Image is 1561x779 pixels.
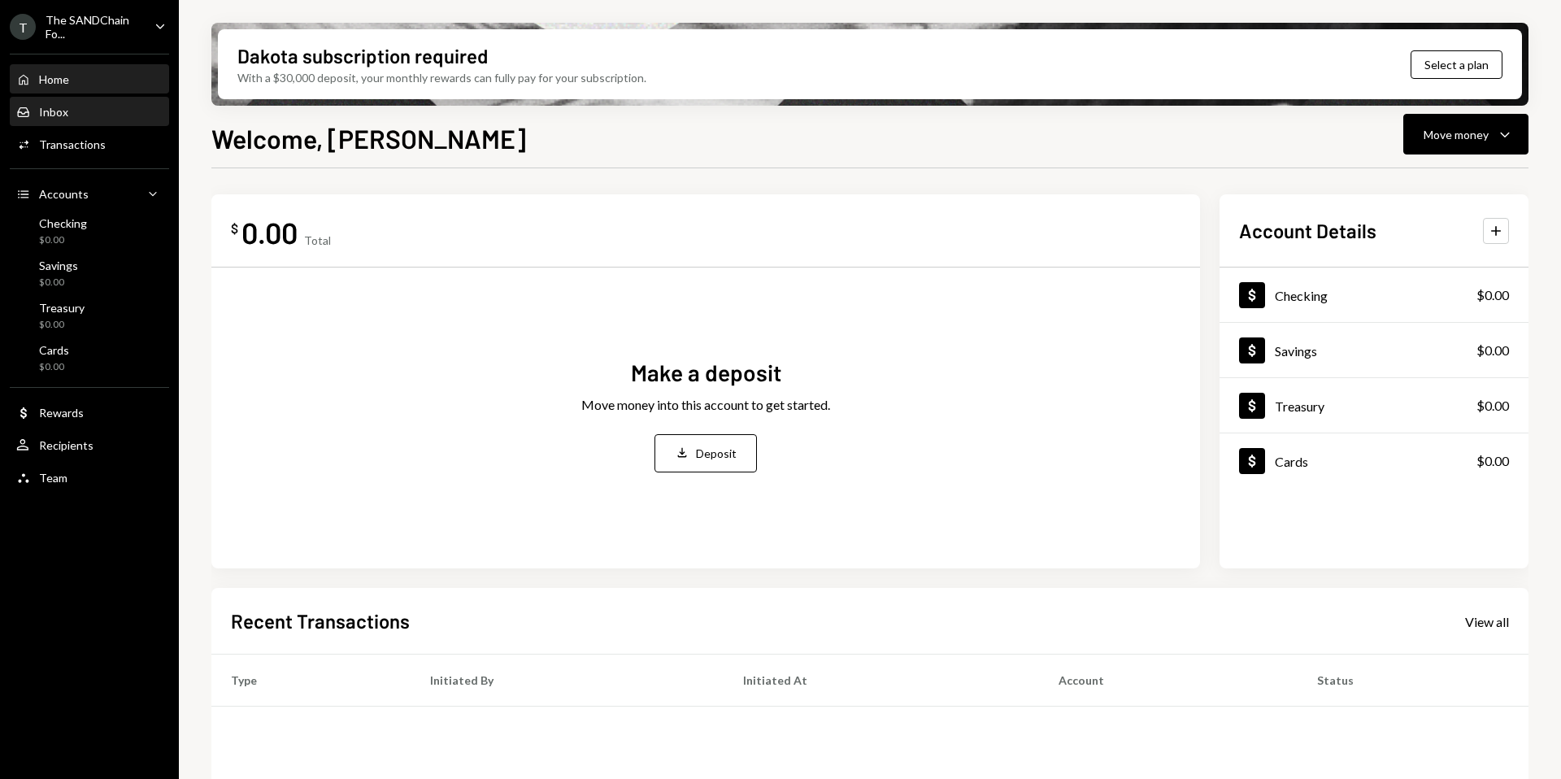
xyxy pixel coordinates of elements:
[1275,343,1317,359] div: Savings
[654,434,757,472] button: Deposit
[1411,50,1502,79] button: Select a plan
[1476,451,1509,471] div: $0.00
[1476,396,1509,416] div: $0.00
[39,406,84,420] div: Rewards
[10,179,169,208] a: Accounts
[1403,114,1528,154] button: Move money
[10,398,169,427] a: Rewards
[10,254,169,293] a: Savings$0.00
[1220,323,1528,377] a: Savings$0.00
[1298,655,1528,707] th: Status
[1275,454,1308,469] div: Cards
[1039,655,1298,707] th: Account
[1465,614,1509,630] div: View all
[39,343,69,357] div: Cards
[39,301,85,315] div: Treasury
[1239,217,1376,244] h2: Account Details
[1275,288,1328,303] div: Checking
[10,14,36,40] div: T
[10,430,169,459] a: Recipients
[724,655,1039,707] th: Initiated At
[10,97,169,126] a: Inbox
[10,64,169,94] a: Home
[39,105,68,119] div: Inbox
[1424,126,1489,143] div: Move money
[39,187,89,201] div: Accounts
[231,220,238,237] div: $
[1220,433,1528,488] a: Cards$0.00
[10,463,169,492] a: Team
[581,395,830,415] div: Move money into this account to get started.
[1275,398,1324,414] div: Treasury
[1220,268,1528,322] a: Checking$0.00
[696,445,737,462] div: Deposit
[39,72,69,86] div: Home
[304,233,331,247] div: Total
[1220,378,1528,433] a: Treasury$0.00
[1476,341,1509,360] div: $0.00
[39,137,106,151] div: Transactions
[211,122,526,154] h1: Welcome, [PERSON_NAME]
[10,129,169,159] a: Transactions
[631,357,781,389] div: Make a deposit
[39,233,87,247] div: $0.00
[39,216,87,230] div: Checking
[46,13,141,41] div: The SANDChain Fo...
[237,42,488,69] div: Dakota subscription required
[241,214,298,250] div: 0.00
[237,69,646,86] div: With a $30,000 deposit, your monthly rewards can fully pay for your subscription.
[1476,285,1509,305] div: $0.00
[39,438,93,452] div: Recipients
[411,655,724,707] th: Initiated By
[231,607,410,634] h2: Recent Transactions
[10,296,169,335] a: Treasury$0.00
[39,318,85,332] div: $0.00
[39,471,67,485] div: Team
[10,211,169,250] a: Checking$0.00
[10,338,169,377] a: Cards$0.00
[1465,612,1509,630] a: View all
[39,259,78,272] div: Savings
[39,276,78,289] div: $0.00
[211,655,411,707] th: Type
[39,360,69,374] div: $0.00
